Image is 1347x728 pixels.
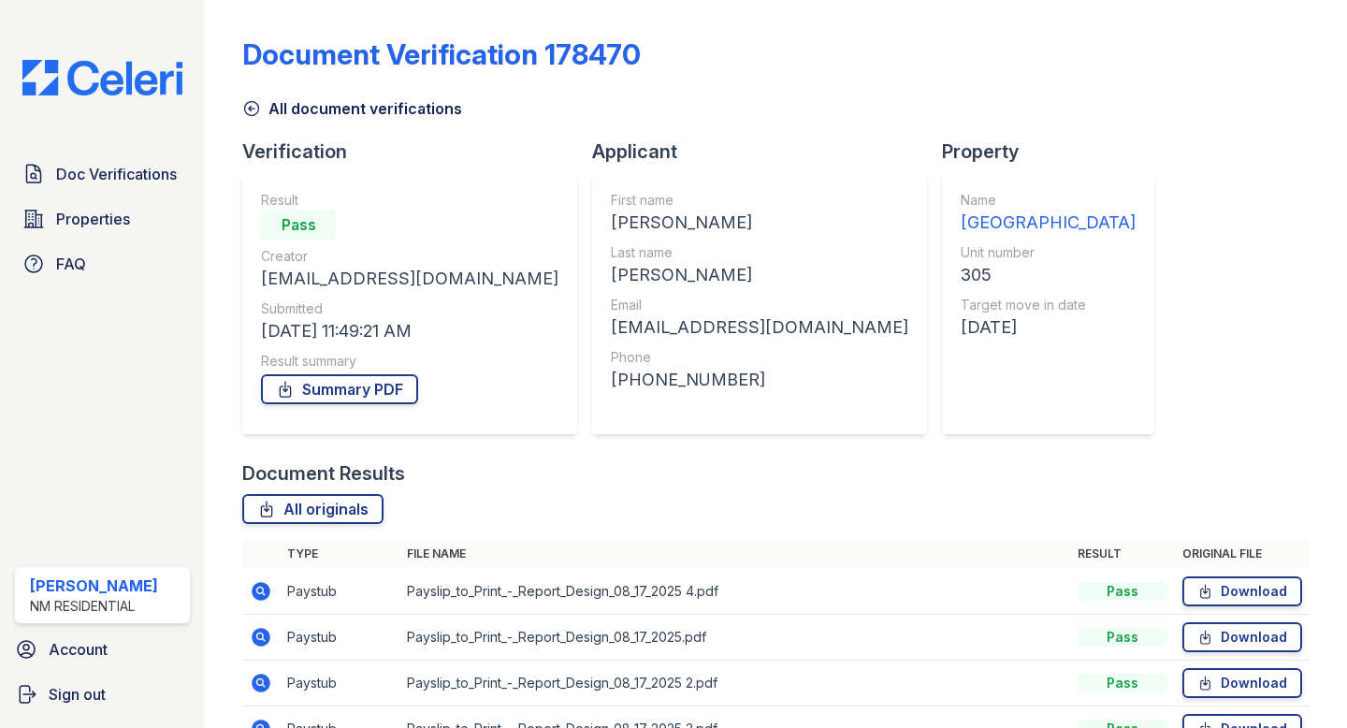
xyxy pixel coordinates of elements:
[7,60,197,95] img: CE_Logo_Blue-a8612792a0a2168367f1c8372b55b34899dd931a85d93a1a3d3e32e68fde9ad4.png
[242,97,462,120] a: All document verifications
[261,247,558,266] div: Creator
[611,210,908,236] div: [PERSON_NAME]
[261,210,336,240] div: Pass
[280,569,399,615] td: Paystub
[1175,539,1310,569] th: Original file
[56,253,86,275] span: FAQ
[611,191,908,210] div: First name
[961,262,1136,288] div: 305
[611,243,908,262] div: Last name
[1078,674,1167,692] div: Pass
[399,661,1070,706] td: Payslip_to_Print_-_Report_Design_08_17_2025 2.pdf
[30,575,158,597] div: [PERSON_NAME]
[611,314,908,341] div: [EMAIL_ADDRESS][DOMAIN_NAME]
[961,191,1136,236] a: Name [GEOGRAPHIC_DATA]
[1078,582,1167,601] div: Pass
[611,348,908,367] div: Phone
[15,200,190,238] a: Properties
[7,676,197,713] a: Sign out
[242,460,405,487] div: Document Results
[961,191,1136,210] div: Name
[942,138,1169,165] div: Property
[1182,668,1302,698] a: Download
[56,208,130,230] span: Properties
[261,191,558,210] div: Result
[242,494,384,524] a: All originals
[280,661,399,706] td: Paystub
[280,615,399,661] td: Paystub
[1070,539,1175,569] th: Result
[1182,576,1302,606] a: Download
[280,539,399,569] th: Type
[961,210,1136,236] div: [GEOGRAPHIC_DATA]
[261,318,558,344] div: [DATE] 11:49:21 AM
[30,597,158,616] div: NM Residential
[961,314,1136,341] div: [DATE]
[399,569,1070,615] td: Payslip_to_Print_-_Report_Design_08_17_2025 4.pdf
[242,138,592,165] div: Verification
[261,352,558,371] div: Result summary
[399,539,1070,569] th: File name
[961,243,1136,262] div: Unit number
[56,163,177,185] span: Doc Verifications
[49,683,106,706] span: Sign out
[261,299,558,318] div: Submitted
[49,638,108,661] span: Account
[7,631,197,668] a: Account
[399,615,1070,661] td: Payslip_to_Print_-_Report_Design_08_17_2025.pdf
[261,266,558,292] div: [EMAIL_ADDRESS][DOMAIN_NAME]
[1182,622,1302,652] a: Download
[592,138,942,165] div: Applicant
[611,262,908,288] div: [PERSON_NAME]
[611,367,908,393] div: [PHONE_NUMBER]
[961,296,1136,314] div: Target move in date
[1078,628,1167,647] div: Pass
[242,37,641,71] div: Document Verification 178470
[15,245,190,283] a: FAQ
[611,296,908,314] div: Email
[15,155,190,193] a: Doc Verifications
[261,374,418,404] a: Summary PDF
